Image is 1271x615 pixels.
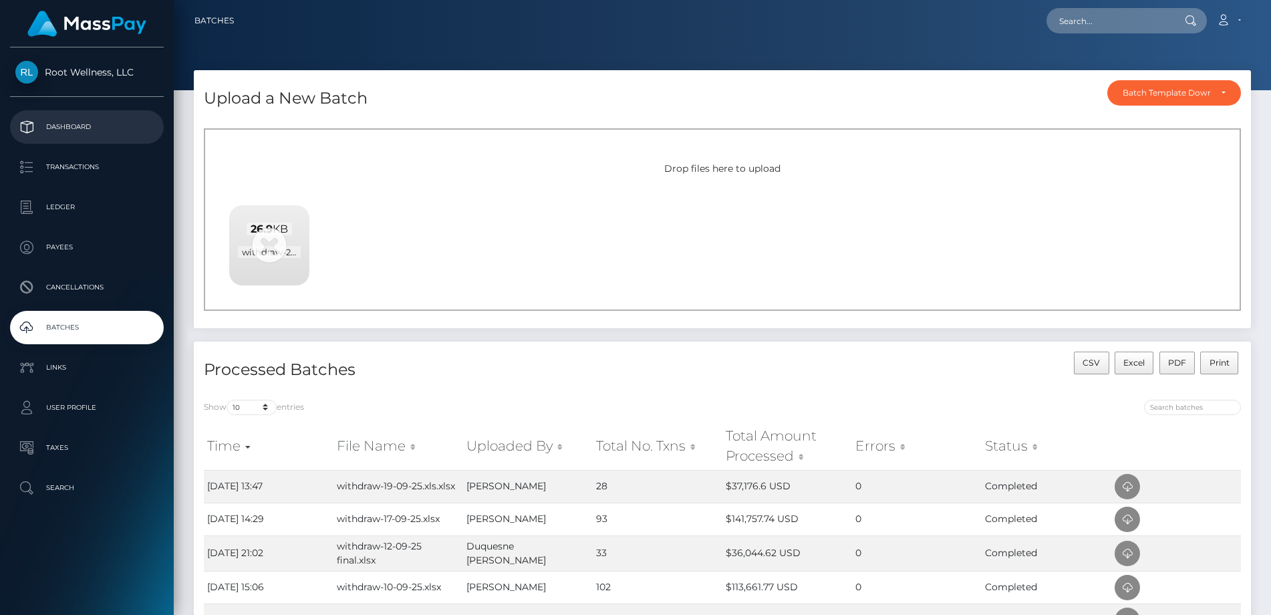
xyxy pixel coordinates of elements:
[251,223,273,235] strong: 26.9
[722,571,852,604] td: $113,661.77 USD
[10,110,164,144] a: Dashboard
[982,422,1111,470] th: Status: activate to sort column ascending
[15,438,158,458] p: Taxes
[333,571,463,604] td: withdraw-10-09-25.xlsx
[204,535,333,571] td: [DATE] 21:02
[204,470,333,503] td: [DATE] 13:47
[1168,358,1186,368] span: PDF
[852,503,982,535] td: 0
[1210,358,1230,368] span: Print
[1046,8,1172,33] input: Search...
[1074,352,1109,374] button: CSV
[722,503,852,535] td: $141,757.74 USD
[852,422,982,470] th: Errors: activate to sort column ascending
[1123,88,1210,98] div: Batch Template Download
[1123,358,1145,368] span: Excel
[852,535,982,571] td: 0
[10,271,164,304] a: Cancellations
[10,191,164,224] a: Ledger
[15,157,158,177] p: Transactions
[15,237,158,257] p: Payees
[204,422,333,470] th: Time: activate to sort column ascending
[1107,80,1241,106] button: Batch Template Download
[982,571,1111,604] td: Completed
[664,162,781,174] span: Drop files here to upload
[1200,352,1238,374] button: Print
[463,422,593,470] th: Uploaded By: activate to sort column ascending
[333,503,463,535] td: withdraw-17-09-25.xlsx
[204,400,304,415] label: Show entries
[238,246,346,258] span: withdraw-24-09-25.xlsx
[333,470,463,503] td: withdraw-19-09-25.xls.xlsx
[15,358,158,378] p: Links
[722,470,852,503] td: $37,176.6 USD
[593,571,722,604] td: 102
[247,223,293,235] span: KB
[15,318,158,338] p: Batches
[722,535,852,571] td: $36,044.62 USD
[27,11,146,37] img: MassPay Logo
[1159,352,1195,374] button: PDF
[333,422,463,470] th: File Name: activate to sort column ascending
[982,503,1111,535] td: Completed
[204,87,368,110] h4: Upload a New Batch
[852,470,982,503] td: 0
[852,571,982,604] td: 0
[227,400,277,415] select: Showentries
[593,503,722,535] td: 93
[1115,352,1154,374] button: Excel
[204,571,333,604] td: [DATE] 15:06
[204,358,712,382] h4: Processed Batches
[10,150,164,184] a: Transactions
[10,431,164,465] a: Taxes
[722,422,852,470] th: Total Amount Processed: activate to sort column ascending
[982,470,1111,503] td: Completed
[10,471,164,505] a: Search
[15,197,158,217] p: Ledger
[463,571,593,604] td: [PERSON_NAME]
[194,7,234,35] a: Batches
[463,535,593,571] td: Duquesne [PERSON_NAME]
[982,535,1111,571] td: Completed
[10,231,164,264] a: Payees
[10,351,164,384] a: Links
[593,470,722,503] td: 28
[10,311,164,344] a: Batches
[204,503,333,535] td: [DATE] 14:29
[15,478,158,498] p: Search
[10,66,164,78] span: Root Wellness, LLC
[593,535,722,571] td: 33
[593,422,722,470] th: Total No. Txns: activate to sort column ascending
[15,277,158,297] p: Cancellations
[15,398,158,418] p: User Profile
[333,535,463,571] td: withdraw-12-09-25 final.xlsx
[463,470,593,503] td: [PERSON_NAME]
[15,61,38,84] img: Root Wellness, LLC
[463,503,593,535] td: [PERSON_NAME]
[15,117,158,137] p: Dashboard
[1083,358,1100,368] span: CSV
[10,391,164,424] a: User Profile
[1144,400,1241,415] input: Search batches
